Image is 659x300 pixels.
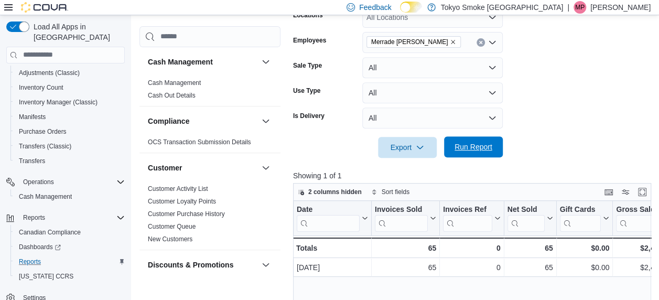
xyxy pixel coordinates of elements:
button: Clear input [477,38,485,47]
h3: Compliance [148,116,189,126]
button: Export [378,137,437,158]
a: Inventory Count [15,81,68,94]
button: Cash Management [148,57,257,67]
a: Cash Management [15,190,76,203]
button: Date [297,205,368,231]
a: Cash Out Details [148,92,196,99]
span: Dashboards [15,241,125,253]
div: 0 [443,261,500,274]
button: Keyboard shortcuts [602,186,615,198]
div: Totals [296,242,368,254]
span: Customer Activity List [148,185,208,193]
button: Compliance [260,115,272,127]
div: 65 [507,261,553,274]
span: Cash Management [148,79,201,87]
button: Reports [2,210,129,225]
p: [PERSON_NAME] [590,1,651,14]
button: Customer [148,163,257,173]
p: | [567,1,569,14]
a: Purchase Orders [15,125,71,138]
a: Manifests [15,111,50,123]
button: Customer [260,162,272,174]
button: Cash Management [10,189,129,204]
span: Customer Purchase History [148,210,225,218]
span: Purchase Orders [19,127,67,136]
div: $0.00 [559,242,609,254]
a: [US_STATE] CCRS [15,270,78,283]
button: Open list of options [488,38,496,47]
span: Export [384,137,430,158]
a: Inventory Manager (Classic) [15,96,102,109]
a: Adjustments (Classic) [15,67,84,79]
div: Invoices Ref [443,205,492,231]
h3: Cash Management [148,57,213,67]
button: Sort fields [367,186,414,198]
button: Discounts & Promotions [260,259,272,271]
div: 0 [443,242,500,254]
a: Customer Loyalty Points [148,198,216,205]
div: 65 [507,242,553,254]
div: Invoices Sold [375,205,428,215]
label: Sale Type [293,61,322,70]
button: Inventory Manager (Classic) [10,95,129,110]
span: [US_STATE] CCRS [19,272,73,281]
span: MP [575,1,585,14]
div: Invoices Sold [375,205,428,231]
span: Reports [19,211,125,224]
div: Mark Patafie [574,1,586,14]
a: Canadian Compliance [15,226,85,239]
img: Cova [21,2,68,13]
div: 65 [375,261,436,274]
button: Reports [19,211,49,224]
h3: Discounts & Promotions [148,260,233,270]
a: Customer Queue [148,223,196,230]
span: Reports [23,213,45,222]
span: Transfers (Classic) [19,142,71,151]
span: Operations [19,176,125,188]
span: Transfers (Classic) [15,140,125,153]
span: Cash Management [19,192,72,201]
span: Inventory Manager (Classic) [15,96,125,109]
button: Compliance [148,116,257,126]
div: Invoices Ref [443,205,492,215]
button: Inventory Count [10,80,129,95]
div: Date [297,205,360,215]
span: Customer Loyalty Points [148,197,216,206]
span: Feedback [359,2,391,13]
button: Display options [619,186,632,198]
span: Inventory Count [15,81,125,94]
a: Customer Activity List [148,185,208,192]
span: Manifests [15,111,125,123]
a: New Customers [148,235,192,243]
div: Customer [139,183,280,250]
button: Remove Merrade Simeoni from selection in this group [450,39,456,45]
button: Canadian Compliance [10,225,129,240]
label: Locations [293,11,323,19]
span: Dashboards [19,243,61,251]
button: Gift Cards [559,205,609,231]
span: Sort fields [382,188,409,196]
button: Enter fullscreen [636,186,649,198]
span: Transfers [19,157,45,165]
h3: Customer [148,163,182,173]
button: Net Sold [507,205,553,231]
button: Reports [10,254,129,269]
a: OCS Transaction Submission Details [148,138,251,146]
span: Merrade [PERSON_NAME] [371,37,448,47]
button: All [362,57,503,78]
span: Merrade Simeoni [366,36,461,48]
span: Canadian Compliance [19,228,81,237]
span: Washington CCRS [15,270,125,283]
p: Showing 1 of 1 [293,170,655,181]
div: Gift Cards [559,205,601,215]
button: Operations [19,176,58,188]
span: Run Report [455,142,492,152]
span: Transfers [15,155,125,167]
div: Compliance [139,136,280,153]
span: Operations [23,178,54,186]
span: Cash Out Details [148,91,196,100]
a: Dashboards [10,240,129,254]
div: Net Sold [507,205,544,215]
div: Gift Card Sales [559,205,601,231]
